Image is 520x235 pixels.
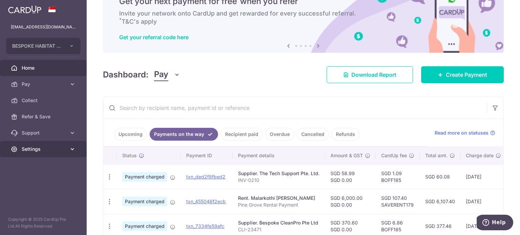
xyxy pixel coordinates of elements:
p: [EMAIL_ADDRESS][DOMAIN_NAME] [11,24,76,30]
td: SGD 6,107.40 [420,189,460,214]
iframe: Opens a widget where you can find more information [477,215,513,232]
td: SGD 60.08 [420,164,460,189]
a: Read more on statuses [435,130,495,136]
a: Get your referral code here [119,34,189,41]
span: Payment charged [122,221,167,231]
td: SGD 107.40 SAVERENT179 [376,189,420,214]
input: Search by recipient name, payment id or reference [103,97,487,119]
span: BESPOKE HABITAT B47KT PTE. LTD. [12,43,62,49]
p: INV-0210 [238,177,320,184]
div: Supplier. The Tech Support Pte. Ltd. [238,170,320,177]
span: Read more on statuses [435,130,489,136]
td: SGD 6,000.00 SGD 0.00 [325,189,376,214]
a: txn_7334fe59afc [186,223,224,229]
span: Settings [22,146,66,152]
th: Payment ID [181,147,233,164]
th: Payment details [233,147,325,164]
a: txn_455046f2ecb [186,198,226,204]
td: SGD 58.99 SGD 0.00 [325,164,376,189]
span: Download Report [351,71,396,79]
p: CLI-23471 [238,226,320,233]
td: SGD 1.09 BOFF185 [376,164,420,189]
td: [DATE] [460,164,506,189]
a: Download Report [327,66,413,83]
span: Home [22,65,66,71]
span: Payment charged [122,197,167,206]
span: Payment charged [122,172,167,182]
span: Amount & GST [330,152,363,159]
span: Refer & Save [22,113,66,120]
button: BESPOKE HABITAT B47KT PTE. LTD. [6,38,81,54]
h6: Invite your network onto CardUp and get rewarded for every successful referral. T&C's apply [119,9,487,26]
span: Pay [154,68,168,81]
a: Payments on the way [150,128,218,141]
span: Charge date [466,152,494,159]
a: Refunds [331,128,360,141]
a: Upcoming [114,128,147,141]
p: Pine Grove Rental Payment [238,202,320,208]
a: Create Payment [421,66,504,83]
a: Overdue [265,128,294,141]
span: Total amt. [425,152,448,159]
span: Create Payment [446,71,487,79]
div: Rent. Malarkothi [PERSON_NAME] [238,195,320,202]
img: CardUp [8,5,41,14]
span: Status [122,152,137,159]
span: Pay [22,81,66,88]
span: Collect [22,97,66,104]
h4: Dashboard: [103,69,149,81]
td: [DATE] [460,189,506,214]
a: Recipient paid [221,128,263,141]
a: txn_ded2f8fbed2 [186,174,225,180]
button: Pay [154,68,180,81]
span: Support [22,130,66,136]
span: CardUp fee [381,152,407,159]
div: Supplier. Bespoke CleanPro Pte Ltd [238,219,320,226]
a: Cancelled [297,128,329,141]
